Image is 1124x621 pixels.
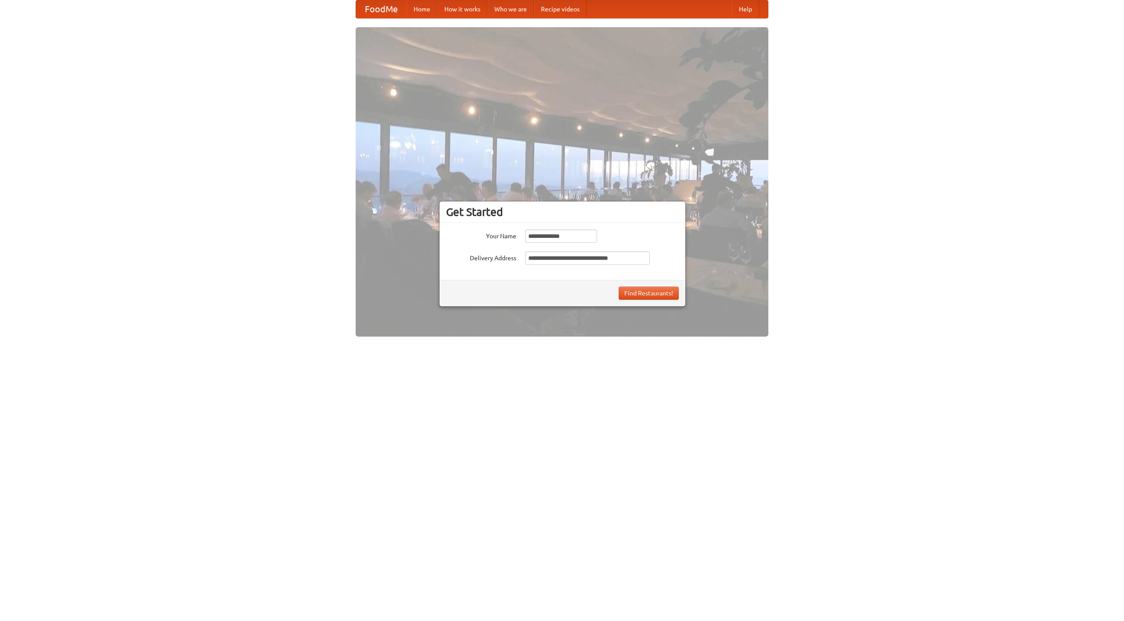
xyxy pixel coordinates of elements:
a: Who we are [487,0,534,18]
h3: Get Started [446,205,679,219]
a: Help [732,0,759,18]
a: How it works [437,0,487,18]
a: Recipe videos [534,0,587,18]
label: Your Name [446,230,516,241]
label: Delivery Address [446,251,516,262]
button: Find Restaurants! [619,287,679,300]
a: Home [407,0,437,18]
a: FoodMe [356,0,407,18]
